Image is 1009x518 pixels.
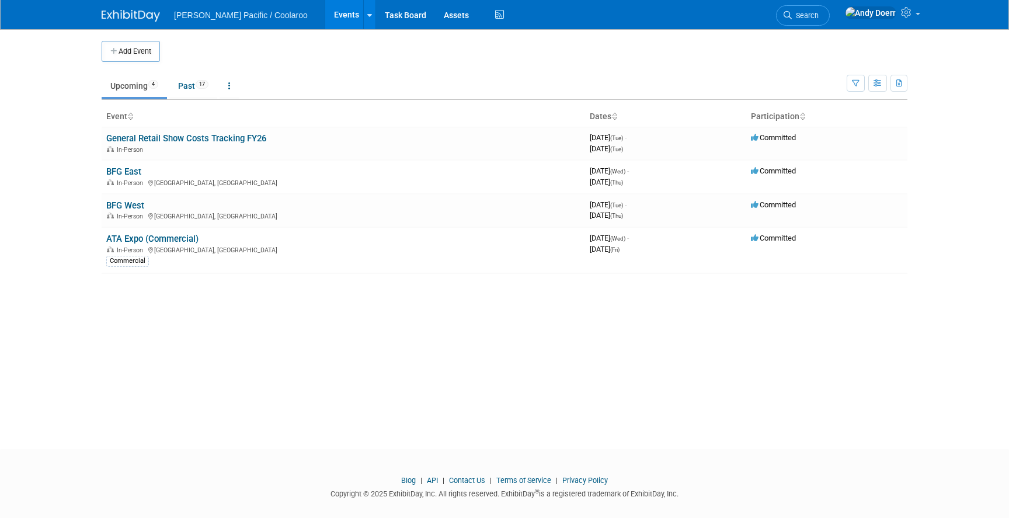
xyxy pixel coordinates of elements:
a: Sort by Participation Type [799,112,805,121]
span: Committed [751,200,796,209]
a: Blog [401,476,416,485]
span: [PERSON_NAME] Pacific / Coolaroo [174,11,308,20]
span: - [627,166,629,175]
div: [GEOGRAPHIC_DATA], [GEOGRAPHIC_DATA] [106,178,580,187]
span: [DATE] [590,133,627,142]
img: In-Person Event [107,146,114,152]
a: Search [776,5,830,26]
span: - [627,234,629,242]
span: (Tue) [610,146,623,152]
a: API [427,476,438,485]
span: [DATE] [590,178,623,186]
span: (Wed) [610,168,625,175]
img: In-Person Event [107,246,114,252]
span: Committed [751,133,796,142]
img: ExhibitDay [102,10,160,22]
a: ATA Expo (Commercial) [106,234,199,244]
th: Dates [585,107,746,127]
a: Past17 [169,75,217,97]
div: [GEOGRAPHIC_DATA], [GEOGRAPHIC_DATA] [106,245,580,254]
span: | [417,476,425,485]
span: - [625,133,627,142]
span: In-Person [117,179,147,187]
img: In-Person Event [107,213,114,218]
span: (Thu) [610,179,623,186]
a: Terms of Service [496,476,551,485]
span: [DATE] [590,245,620,253]
span: (Tue) [610,202,623,208]
a: Sort by Start Date [611,112,617,121]
span: In-Person [117,146,147,154]
sup: ® [535,488,539,495]
span: 4 [148,80,158,89]
span: [DATE] [590,166,629,175]
a: Contact Us [449,476,485,485]
th: Participation [746,107,907,127]
span: [DATE] [590,144,623,153]
th: Event [102,107,585,127]
span: [DATE] [590,234,629,242]
a: General Retail Show Costs Tracking FY26 [106,133,266,144]
span: | [553,476,561,485]
a: BFG West [106,200,144,211]
a: Privacy Policy [562,476,608,485]
a: BFG East [106,166,141,177]
span: (Thu) [610,213,623,219]
span: Search [792,11,819,20]
span: Committed [751,234,796,242]
span: In-Person [117,246,147,254]
div: [GEOGRAPHIC_DATA], [GEOGRAPHIC_DATA] [106,211,580,220]
span: [DATE] [590,200,627,209]
img: Andy Doerr [845,6,896,19]
span: - [625,200,627,209]
button: Add Event [102,41,160,62]
div: Commercial [106,256,149,266]
span: In-Person [117,213,147,220]
span: [DATE] [590,211,623,220]
span: | [487,476,495,485]
span: (Wed) [610,235,625,242]
span: (Tue) [610,135,623,141]
a: Upcoming4 [102,75,167,97]
img: In-Person Event [107,179,114,185]
span: | [440,476,447,485]
a: Sort by Event Name [127,112,133,121]
span: 17 [196,80,208,89]
span: (Fri) [610,246,620,253]
span: Committed [751,166,796,175]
